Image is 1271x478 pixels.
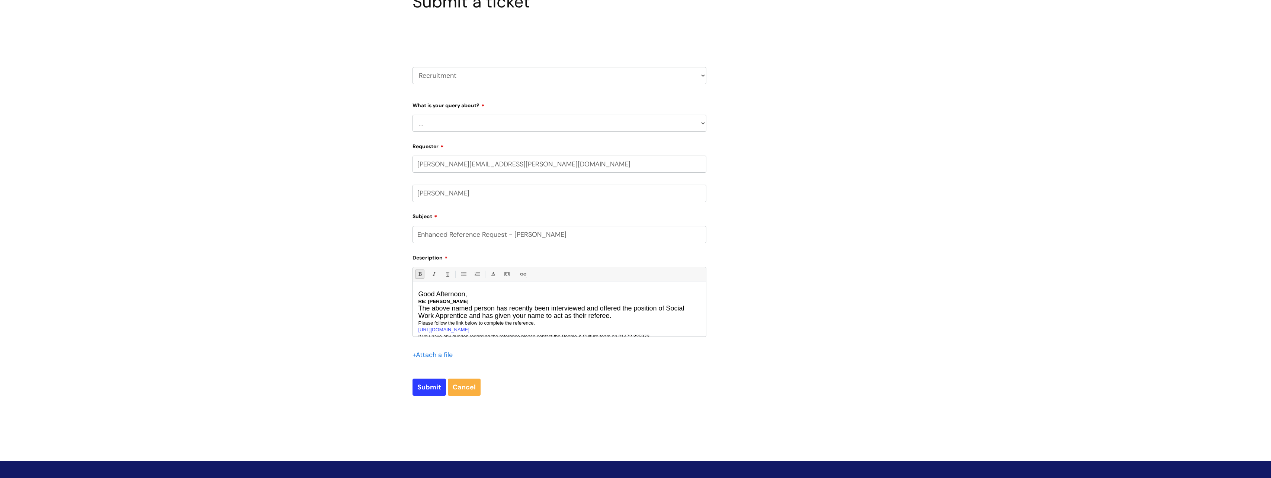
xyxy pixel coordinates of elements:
span: Please follow the link below to complete the reference. [418,320,535,326]
span: Good Afternoon, [418,290,467,298]
a: Italic (Ctrl-I) [429,270,438,279]
label: Description [413,252,706,261]
a: [URL][DOMAIN_NAME] [418,327,469,332]
span: RE: [PERSON_NAME] [418,299,469,304]
a: Cancel [448,379,481,396]
a: Link [518,270,527,279]
h2: Select issue type [413,29,706,43]
a: • Unordered List (Ctrl-Shift-7) [459,270,468,279]
input: Submit [413,379,446,396]
label: What is your query about? [413,100,706,109]
div: Attach a file [413,349,457,361]
label: Requester [413,141,706,150]
input: Your Name [413,185,706,202]
a: Back Color [502,270,511,279]
span: If you have any queries regarding the reference please contact the People & Culture team on 01472... [418,334,650,339]
a: Underline(Ctrl-U) [443,270,452,279]
a: Font Color [488,270,498,279]
span: The above named person has recently been interviewed and offered the position of Social Work Appr... [418,305,684,319]
input: Email [413,156,706,173]
a: 1. Ordered List (Ctrl-Shift-8) [472,270,482,279]
label: Subject [413,211,706,220]
a: Bold (Ctrl-B) [415,270,424,279]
